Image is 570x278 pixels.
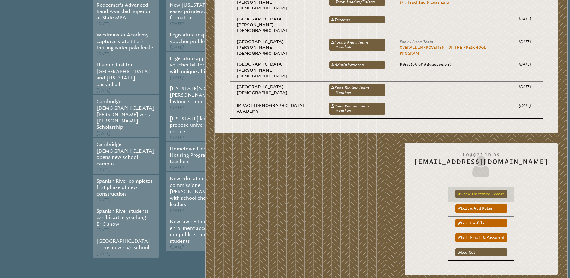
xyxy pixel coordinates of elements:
[237,39,315,56] p: [GEOGRAPHIC_DATA][PERSON_NAME][DEMOGRAPHIC_DATA]
[96,21,111,26] span: [DATE]
[170,165,184,170] span: [DATE]
[329,103,386,115] a: Peer Review Team Member
[96,238,150,250] a: [GEOGRAPHIC_DATA] opens new high school
[170,21,184,26] span: [DATE]
[519,84,536,90] p: [DATE]
[519,39,536,45] p: [DATE]
[96,167,111,172] span: [DATE]
[329,39,386,51] a: Focus Area Team Member
[414,148,548,158] span: Logged in as
[96,251,111,256] span: [DATE]
[329,16,386,23] a: Teacher
[170,75,184,80] span: [DATE]
[170,219,220,244] a: New law restores dual enrollment access for nonpublic school students
[96,227,111,233] span: [DATE]
[519,103,536,108] p: [DATE]
[237,16,315,34] p: [GEOGRAPHIC_DATA][PERSON_NAME][DEMOGRAPHIC_DATA]
[455,219,507,227] a: Edit profile
[96,62,150,87] a: Historic first for [GEOGRAPHIC_DATA] and [US_STATE] basketball
[96,88,111,93] span: [DATE]
[237,61,315,79] p: [GEOGRAPHIC_DATA][PERSON_NAME][DEMOGRAPHIC_DATA]
[96,99,154,130] a: Cambridge [DEMOGRAPHIC_DATA][PERSON_NAME] wins [PERSON_NAME] Scholarship
[170,86,228,104] a: [US_STATE]’s Governor [PERSON_NAME] signs historic school choice bill
[414,148,548,178] h2: [EMAIL_ADDRESS][DOMAIN_NAME]
[170,208,184,213] span: [DATE]
[96,2,151,21] a: Redeemer’s Advanced Band Awarded Superior at State MPA
[170,105,184,110] span: [DATE]
[329,61,386,69] a: Administrator
[400,61,496,67] p: Director of Advancement
[96,51,111,57] span: [DATE]
[455,204,507,212] a: Edit & add roles
[519,16,536,22] p: [DATE]
[237,84,315,96] p: [GEOGRAPHIC_DATA][DEMOGRAPHIC_DATA]
[96,141,154,166] a: Cambridge [DEMOGRAPHIC_DATA] opens new school campus
[455,248,507,256] a: Log out
[455,233,507,242] a: Edit email & password
[170,135,184,140] span: [DATE]
[519,61,536,67] p: [DATE]
[96,131,111,136] span: [DATE]
[96,197,111,202] span: [DATE]
[170,116,227,134] a: [US_STATE] lawmakers propose universal school choice
[170,56,226,74] a: Legislature approves voucher bill for students with unique abilities
[170,245,184,250] span: [DATE]
[329,84,386,96] a: Peer Review Team Member
[400,45,486,55] a: Overall Improvement of the Preschool Program
[170,146,229,165] a: Hometown Heroes Housing Program open to teachers
[237,103,315,114] p: Impact [DEMOGRAPHIC_DATA] Academy
[170,45,184,50] span: [DATE]
[170,32,223,44] a: Legislature responds to voucher problems
[170,176,227,207] a: New education commissioner [PERSON_NAME] meets with school choice leaders
[96,32,153,51] a: Westminster Academy captures state title in thrilling water polo finale
[400,39,433,44] span: Focus Area Team
[96,208,149,227] a: Spanish River students exhibit art at yearlong BriC show
[96,178,153,197] a: Spanish River completes first phase of new construction
[170,2,219,21] a: New [US_STATE] law eases private school formation
[455,190,507,198] a: View inservice record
